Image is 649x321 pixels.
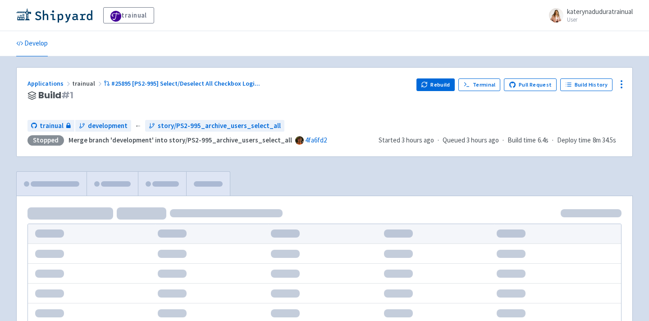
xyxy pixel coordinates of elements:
small: User [567,17,633,23]
span: trainual [40,121,64,131]
a: Pull Request [504,78,557,91]
span: Build time [507,135,536,146]
a: Applications [27,79,72,87]
button: Rebuild [416,78,455,91]
span: story/PS2-995_archive_users_select_all [158,121,281,131]
div: · · · [379,135,622,146]
span: # 1 [61,89,73,101]
span: Deploy time [557,135,591,146]
span: Build [38,90,73,101]
a: Develop [16,31,48,56]
span: trainual [72,79,104,87]
time: 3 hours ago [402,136,434,144]
a: katerynaduduratrainual User [544,8,633,23]
a: development [75,120,131,132]
a: Build History [560,78,612,91]
strong: Merge branch 'development' into story/PS2-995_archive_users_select_all [69,136,292,144]
a: #25895 [PS2-995] Select/Deselect All Checkbox Logi... [104,79,261,87]
div: Stopped [27,135,64,146]
span: #25895 [PS2-995] Select/Deselect All Checkbox Logi ... [111,79,260,87]
span: katerynaduduratrainual [567,7,633,16]
span: Queued [443,136,499,144]
a: trainual [27,120,74,132]
a: story/PS2-995_archive_users_select_all [145,120,284,132]
span: Started [379,136,434,144]
time: 3 hours ago [466,136,499,144]
a: trainual [103,7,154,23]
span: 8m 34.5s [593,135,616,146]
span: development [88,121,128,131]
img: Shipyard logo [16,8,92,23]
a: 4fa6fd2 [305,136,327,144]
a: Terminal [458,78,500,91]
span: 6.4s [538,135,548,146]
span: ← [135,121,142,131]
